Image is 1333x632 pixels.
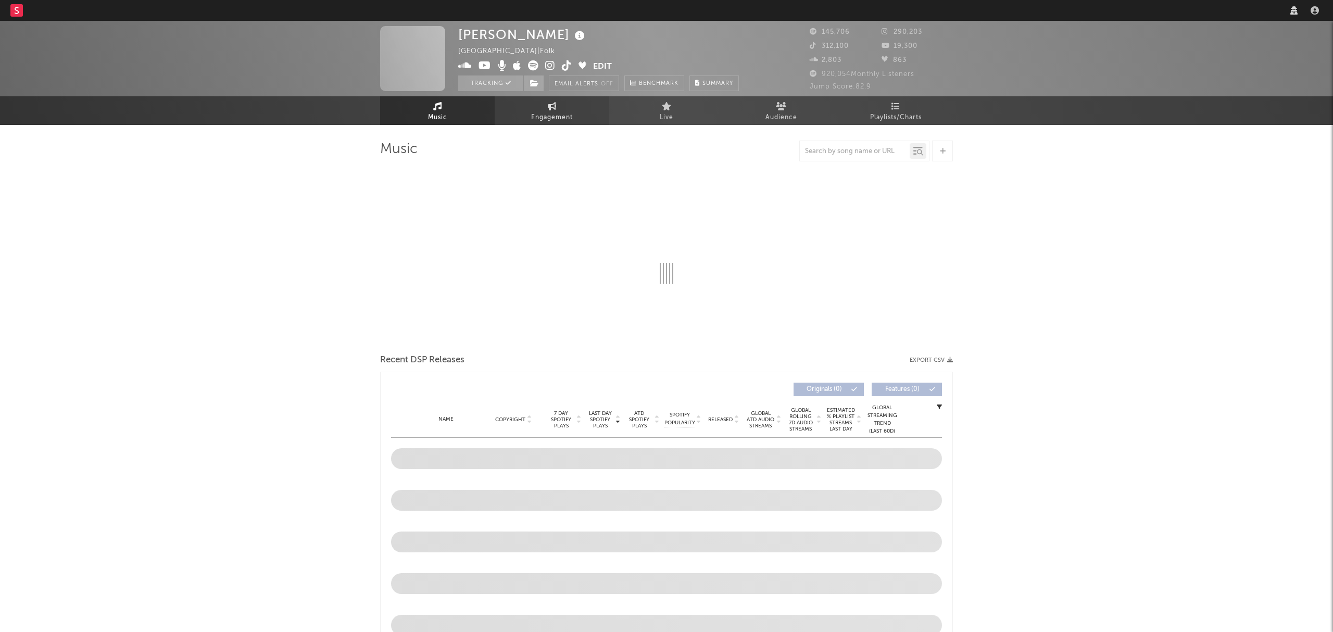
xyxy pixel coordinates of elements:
span: Music [428,111,447,124]
span: Estimated % Playlist Streams Last Day [826,407,855,432]
span: 920,054 Monthly Listeners [810,71,914,78]
span: Benchmark [639,78,678,90]
em: Off [601,81,613,87]
div: Name [412,415,480,423]
span: Last Day Spotify Plays [586,410,614,429]
span: 312,100 [810,43,849,49]
button: Email AlertsOff [549,75,619,91]
span: Summary [702,81,733,86]
span: Spotify Popularity [664,411,695,427]
button: Edit [593,60,612,73]
span: 145,706 [810,29,850,35]
span: 863 [882,57,907,64]
span: Originals ( 0 ) [800,386,848,393]
span: Released [708,416,733,423]
button: Originals(0) [794,383,864,396]
span: Global ATD Audio Streams [746,410,775,429]
button: Features(0) [872,383,942,396]
span: 19,300 [882,43,917,49]
button: Export CSV [910,357,953,363]
div: Global Streaming Trend (Last 60D) [866,404,898,435]
button: Summary [689,75,739,91]
button: Tracking [458,75,523,91]
span: Jump Score: 82.9 [810,83,871,90]
span: Audience [765,111,797,124]
a: Live [609,96,724,125]
span: Live [660,111,673,124]
span: 2,803 [810,57,841,64]
span: Recent DSP Releases [380,354,464,366]
span: ATD Spotify Plays [625,410,653,429]
a: Audience [724,96,838,125]
div: [PERSON_NAME] [458,26,587,43]
a: Playlists/Charts [838,96,953,125]
span: Engagement [531,111,573,124]
input: Search by song name or URL [800,147,910,156]
span: 290,203 [882,29,922,35]
span: Copyright [495,416,525,423]
span: Features ( 0 ) [878,386,926,393]
span: Playlists/Charts [870,111,922,124]
span: 7 Day Spotify Plays [547,410,575,429]
a: Engagement [495,96,609,125]
div: [GEOGRAPHIC_DATA] | Folk [458,45,567,58]
a: Benchmark [624,75,684,91]
span: Global Rolling 7D Audio Streams [786,407,815,432]
a: Music [380,96,495,125]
